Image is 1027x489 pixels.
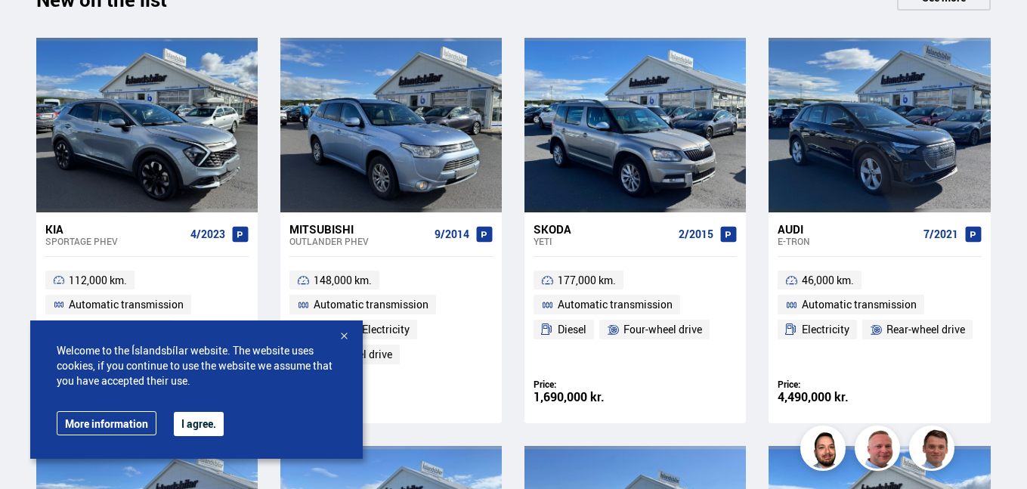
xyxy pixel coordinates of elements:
font: e-tron [778,235,810,247]
font: Price: [778,378,800,390]
font: Skoda [534,221,571,237]
img: nhp88E3Fdnt1Opn2.png [803,428,848,473]
font: 4,490,000 kr. [778,388,849,405]
font: Automatic transmission [314,297,428,311]
font: More information [65,416,148,431]
a: Mitsubishi Outlander PHEV 9/2014 148,000 km. Automatic transmission Gasoline+Electricity Four-whe... [280,212,502,424]
font: Electricity [802,322,849,336]
font: 177,000 km. [558,273,616,287]
a: Audi e-tron 7/2021 46,000 km. Automatic transmission Electricity Rear-wheel drive Price: 4,490,00... [769,212,990,424]
a: Skoda Yeti 2/2015 177,000 km. Automatic transmission Diesel Four-wheel drive Price: 1,690,000 kr. [524,212,746,424]
font: Automatic transmission [558,297,673,311]
button: Opna LiveChat spjallviðmót [12,6,57,51]
font: 9/2014 [435,227,469,241]
button: I agree. [174,412,224,436]
img: siFngHWaQ9KaOqBr.png [857,428,902,473]
font: Automatic transmission [802,297,917,311]
a: More information [57,411,156,435]
font: 2/2015 [679,227,713,241]
font: 148,000 km. [314,273,372,287]
font: 1,690,000 kr. [534,388,605,405]
font: Four-wheel drive [623,322,702,336]
font: Kia [45,221,63,237]
font: Mitsubishi [289,221,354,237]
font: Automatic transmission [69,297,184,311]
font: Rear-wheel drive [886,322,965,336]
font: Welcome to the Íslandsbílar website. The website uses cookies, if you continue to use the website... [57,343,333,388]
font: I agree. [181,416,216,431]
font: Diesel [558,322,586,336]
font: 4/2023 [190,227,225,241]
font: Outlander PHEV [289,235,369,247]
font: 46,000 km. [802,273,854,287]
font: Audi [778,221,803,237]
font: 7/2021 [923,227,958,241]
font: Price: [534,378,556,390]
font: Sportage PHEV [45,235,118,247]
font: Yeti [534,235,552,247]
img: FbJEzSuNWCJXmdc-.webp [911,428,957,473]
font: 112,000 km. [69,273,127,287]
a: Kia Sportage PHEV 4/2023 112,000 km. Automatic transmission Gasoline+Electricity Four-wheel drive... [36,212,258,424]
